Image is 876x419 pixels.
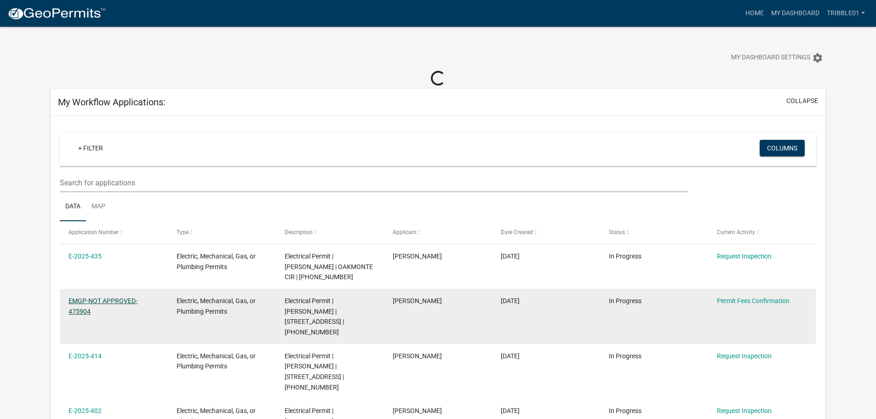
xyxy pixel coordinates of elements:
[393,352,442,360] span: Timothy Tribble
[58,97,166,108] h5: My Workflow Applications:
[393,297,442,304] span: Timothy Tribble
[731,52,810,63] span: My Dashboard Settings
[71,140,110,156] a: + Filter
[501,407,520,414] span: 08/19/2025
[177,229,189,235] span: Type
[86,192,111,222] a: Map
[177,297,256,315] span: Electric, Mechanical, Gas, or Plumbing Permits
[760,140,805,156] button: Columns
[717,352,772,360] a: Request Inspection
[609,407,641,414] span: In Progress
[393,253,442,260] span: Timothy Tribble
[724,49,830,67] button: My Dashboard Settingssettings
[600,221,708,243] datatable-header-cell: Status
[168,221,276,243] datatable-header-cell: Type
[276,221,384,243] datatable-header-cell: Description
[767,5,823,22] a: My Dashboard
[69,407,102,414] a: E-2025-402
[823,5,869,22] a: Tribble01
[69,297,137,315] a: EMGP-NOT APPROVED-475904
[60,173,687,192] input: Search for applications
[69,352,102,360] a: E-2025-414
[60,221,168,243] datatable-header-cell: Application Number
[393,407,442,414] span: Timothy Tribble
[717,407,772,414] a: Request Inspection
[717,253,772,260] a: Request Inspection
[384,221,492,243] datatable-header-cell: Applicant
[501,253,520,260] span: 09/09/2025
[609,253,641,260] span: In Progress
[609,352,641,360] span: In Progress
[285,229,313,235] span: Description
[285,253,373,281] span: Electrical Permit | Timothy C Tribble | OAKMONTE CIR | 099-00-00-119
[69,253,102,260] a: E-2025-435
[285,352,344,391] span: Electrical Permit | Timothy Tribble | 491 OAKMONTE CIR | 099-00-00-117
[609,229,625,235] span: Status
[492,221,600,243] datatable-header-cell: Date Created
[60,192,86,222] a: Data
[812,52,823,63] i: settings
[177,352,256,370] span: Electric, Mechanical, Gas, or Plumbing Permits
[717,297,790,304] a: Permit Fees Confirmation
[501,229,533,235] span: Date Created
[285,297,344,336] span: Electrical Permit | Timothy C Tribble | 478 OAKMONTE CIR | 099-00-00-130
[501,352,520,360] span: 08/27/2025
[742,5,767,22] a: Home
[501,297,520,304] span: 09/09/2025
[786,96,818,106] button: collapse
[177,253,256,270] span: Electric, Mechanical, Gas, or Plumbing Permits
[393,229,417,235] span: Applicant
[609,297,641,304] span: In Progress
[708,221,816,243] datatable-header-cell: Current Activity
[717,229,755,235] span: Current Activity
[69,229,119,235] span: Application Number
